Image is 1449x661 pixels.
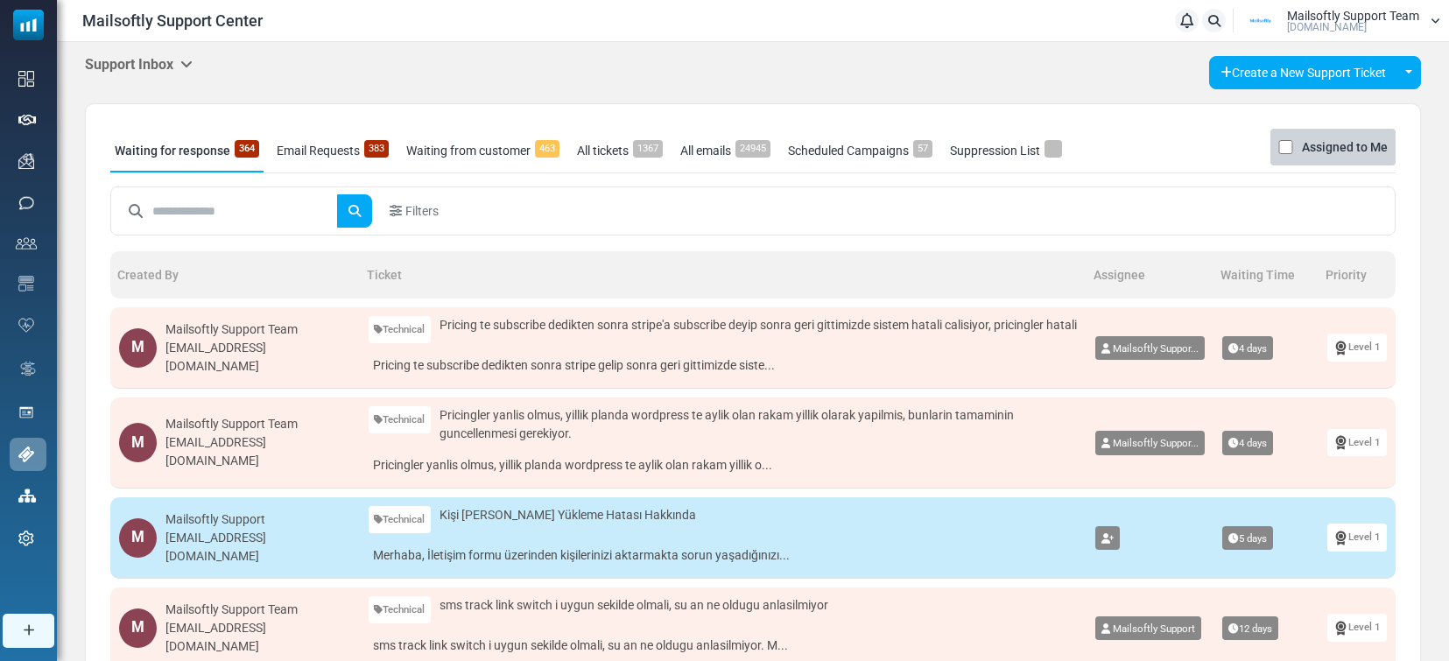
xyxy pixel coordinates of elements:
[1213,251,1319,299] th: Waiting Time
[165,320,351,339] div: Mailsoftly Support Team
[1287,10,1419,22] span: Mailsoftly Support Team
[1087,251,1213,299] th: Assignee
[360,251,1087,299] th: Ticket
[369,506,432,533] a: Technical
[369,352,1079,379] a: Pricing te subscribe dedikten sonra stripe gelip sonra geri gittimizde siste...
[1287,22,1367,32] span: [DOMAIN_NAME]
[1327,524,1387,551] a: Level 1
[110,251,360,299] th: Created By
[784,129,937,172] a: Scheduled Campaigns57
[1095,336,1205,361] a: Mailsoftly Suppor...
[440,596,828,615] span: sms track link switch i uygun sekilde olmali, su an ne oldugu anlasilmiyor
[405,202,439,221] span: Filters
[402,129,564,172] a: Waiting from customer463
[165,601,351,619] div: Mailsoftly Support Team
[364,140,389,158] span: 383
[573,129,667,172] a: All tickets1367
[1327,334,1387,361] a: Level 1
[1095,431,1205,455] a: Mailsoftly Suppor...
[235,140,259,158] span: 364
[82,9,263,32] span: Mailsoftly Support Center
[1222,336,1273,361] span: 4 days
[272,129,393,172] a: Email Requests383
[119,608,157,648] div: M
[369,406,432,433] a: Technical
[1327,429,1387,456] a: Level 1
[633,140,663,158] span: 1367
[165,339,351,376] div: [EMAIL_ADDRESS][DOMAIN_NAME]
[16,237,37,250] img: contacts-icon.svg
[440,506,696,524] span: Kişi [PERSON_NAME] Yükleme Hatası Hakkında
[1113,437,1199,449] span: Mailsoftly Suppor...
[18,531,34,546] img: settings-icon.svg
[1319,251,1396,299] th: Priority
[1222,616,1278,641] span: 12 days
[1239,8,1440,34] a: User Logo Mailsoftly Support Team [DOMAIN_NAME]
[119,518,157,558] div: M
[18,359,38,379] img: workflow.svg
[119,328,157,368] div: M
[110,129,264,172] a: Waiting for response364
[18,318,34,332] img: domain-health-icon.svg
[369,542,1079,569] a: Merhaba, İletişim formu üzerinden kişilerinizi aktarmakta sorun yaşadığınızı...
[1113,622,1195,635] span: Mailsoftly Support
[18,404,34,420] img: landing_pages.svg
[946,129,1066,172] a: Suppression List
[165,529,351,566] div: [EMAIL_ADDRESS][DOMAIN_NAME]
[165,619,351,656] div: [EMAIL_ADDRESS][DOMAIN_NAME]
[735,140,770,158] span: 24945
[1209,56,1397,89] a: Create a New Support Ticket
[18,447,34,462] img: support-icon-active.svg
[440,316,1077,334] span: Pricing te subscribe dedikten sonra stripe'a subscribe deyip sonra geri gittimizde sistem hatali ...
[535,140,559,158] span: 463
[1222,431,1273,455] span: 4 days
[676,129,775,172] a: All emails24945
[165,415,351,433] div: Mailsoftly Support Team
[1222,526,1273,551] span: 5 days
[913,140,932,158] span: 57
[18,195,34,211] img: sms-icon.png
[1327,614,1387,641] a: Level 1
[1239,8,1283,34] img: User Logo
[18,71,34,87] img: dashboard-icon.svg
[13,10,44,40] img: mailsoftly_icon_blue_white.svg
[165,510,351,529] div: Mailsoftly Support
[119,423,157,462] div: M
[369,452,1079,479] a: Pricingler yanlis olmus, yillik planda wordpress te aylik olan rakam yillik o...
[440,406,1078,443] span: Pricingler yanlis olmus, yillik planda wordpress te aylik olan rakam yillik olarak yapilmis, bunl...
[369,596,432,623] a: Technical
[369,632,1079,659] a: sms track link switch i uygun sekilde olmali, su an ne oldugu anlasilmiyor. M...
[18,276,34,292] img: email-templates-icon.svg
[1095,616,1201,641] a: Mailsoftly Support
[369,316,432,343] a: Technical
[1302,137,1388,158] label: Assigned to Me
[85,56,193,73] h5: Support Inbox
[18,153,34,169] img: campaigns-icon.png
[1113,342,1199,355] span: Mailsoftly Suppor...
[165,433,351,470] div: [EMAIL_ADDRESS][DOMAIN_NAME]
